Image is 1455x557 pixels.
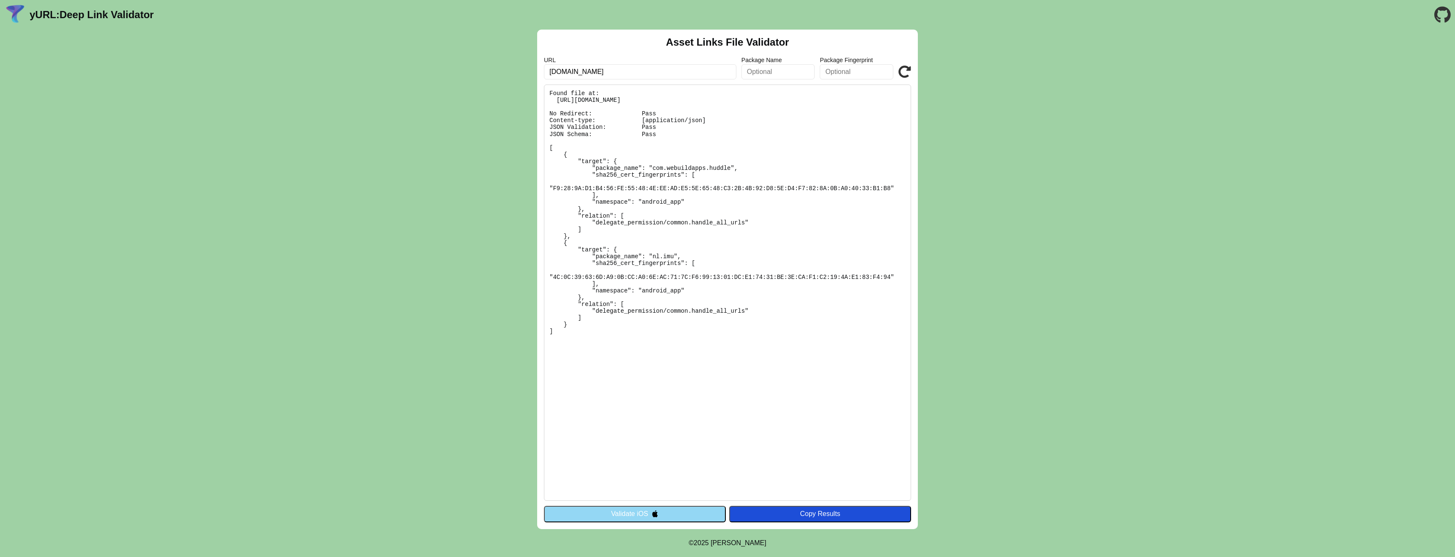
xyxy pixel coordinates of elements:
label: Package Name [741,57,815,63]
div: Copy Results [733,510,907,518]
input: Optional [820,64,893,79]
label: Package Fingerprint [820,57,893,63]
input: Optional [741,64,815,79]
input: Required [544,64,736,79]
pre: Found file at: [URL][DOMAIN_NAME] No Redirect: Pass Content-type: [application/json] JSON Validat... [544,85,911,501]
span: 2025 [694,539,709,546]
button: Validate iOS [544,506,726,522]
footer: © [689,529,766,557]
a: Michael Ibragimchayev's Personal Site [711,539,766,546]
button: Copy Results [729,506,911,522]
img: yURL Logo [4,4,26,26]
img: appleIcon.svg [651,510,659,517]
h2: Asset Links File Validator [666,36,789,48]
a: yURL:Deep Link Validator [30,9,154,21]
label: URL [544,57,736,63]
